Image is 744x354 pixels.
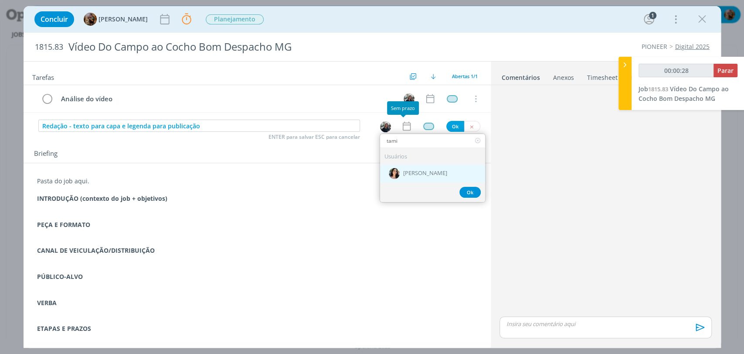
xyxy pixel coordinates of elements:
a: PIONEER [642,42,667,51]
div: dialog [24,6,721,348]
span: Concluir [41,16,68,23]
span: Planejamento [206,14,264,24]
span: Tarefas [32,71,54,82]
button: 1 [642,12,656,26]
ul: M [380,134,486,203]
span: [PERSON_NAME] [99,16,148,22]
div: Usuários [380,148,485,165]
span: 1815.83 [648,85,668,93]
strong: ETAPAS E PRAZOS [37,324,91,333]
strong: VERBA [37,299,57,307]
span: 1815.83 [35,42,63,52]
button: M [403,92,416,105]
div: Anexos [553,73,574,82]
img: A [84,13,97,26]
strong: CANAL DE VEICULAÇÃO/DISTRIBUIÇÃO [37,246,155,254]
img: arrow-down.svg [431,74,436,79]
div: 1 [649,12,656,19]
button: Ok [459,187,481,198]
span: Abertas 1/1 [452,73,478,79]
span: ENTER para salvar ESC para cancelar [268,134,360,141]
img: M [404,93,414,104]
button: Planejamento [205,14,264,25]
span: Parar [717,66,734,75]
strong: INTRODUÇÃO (contexto do job + objetivos) [37,194,167,203]
span: Vídeo Do Campo ao Cocho Bom Despacho MG [639,85,729,103]
a: Timesheet [587,69,618,82]
input: Buscar usuários [380,135,485,147]
a: Comentários [501,69,540,82]
span: [PERSON_NAME] [403,170,447,177]
button: Ok [446,121,464,132]
p: Pasta do job aqui. [37,177,477,186]
button: M [380,121,391,133]
button: Parar [713,64,737,77]
a: Digital 2025 [675,42,710,51]
button: A[PERSON_NAME] [84,13,148,26]
a: Job1815.83Vídeo Do Campo ao Cocho Bom Despacho MG [639,85,729,103]
strong: PEÇA E FORMATO [37,220,90,229]
div: Análise do vídeo [58,93,396,104]
img: M [380,121,391,132]
div: Sem prazo [387,101,419,115]
img: T [389,168,400,179]
button: Concluir [34,11,74,27]
span: Briefing [34,148,58,160]
div: Vídeo Do Campo ao Cocho Bom Despacho MG [65,36,425,58]
strong: PÚBLICO-ALVO [37,272,83,281]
